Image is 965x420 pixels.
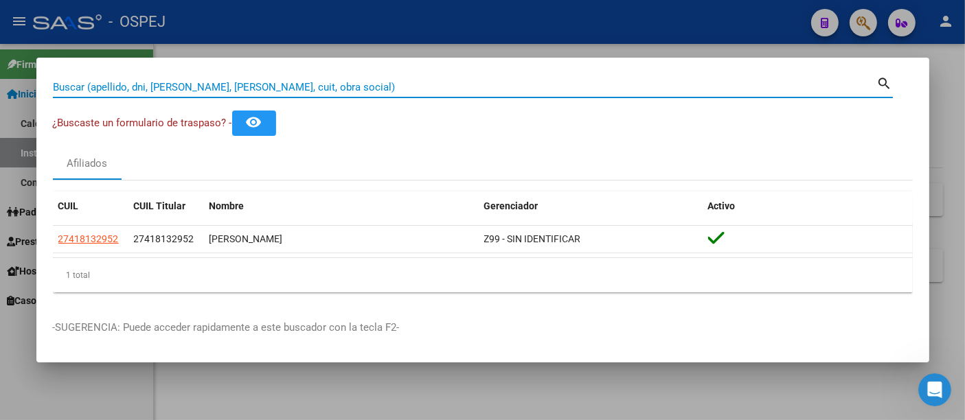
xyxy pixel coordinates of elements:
[53,191,128,221] datatable-header-cell: CUIL
[67,156,107,172] div: Afiliados
[128,191,204,221] datatable-header-cell: CUIL Titular
[58,233,119,244] span: 27418132952
[58,200,79,211] span: CUIL
[484,233,581,244] span: Z99 - SIN IDENTIFICAR
[484,200,538,211] span: Gerenciador
[204,191,479,221] datatable-header-cell: Nombre
[53,117,232,129] span: ¿Buscaste un formulario de traspaso? -
[708,200,736,211] span: Activo
[53,320,913,336] p: -SUGERENCIA: Puede acceder rapidamente a este buscador con la tecla F2-
[209,231,473,247] div: [PERSON_NAME]
[918,373,951,406] iframe: Intercom live chat
[246,114,262,130] mat-icon: remove_red_eye
[134,233,194,244] span: 27418132952
[209,200,245,211] span: Nombre
[877,74,893,91] mat-icon: search
[134,200,186,211] span: CUIL Titular
[53,258,913,292] div: 1 total
[479,191,703,221] datatable-header-cell: Gerenciador
[703,191,913,221] datatable-header-cell: Activo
